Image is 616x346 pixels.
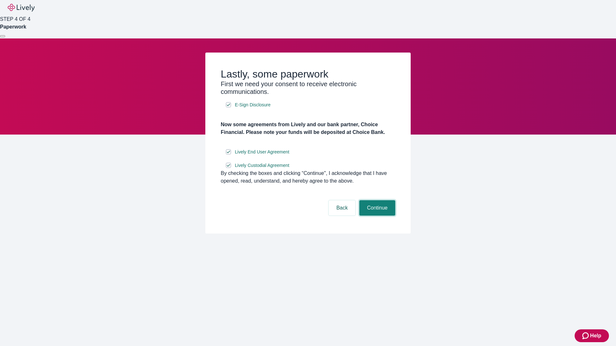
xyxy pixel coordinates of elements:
button: Zendesk support iconHelp [575,329,609,342]
span: Lively Custodial Agreement [235,162,289,169]
a: e-sign disclosure document [234,101,272,109]
a: e-sign disclosure document [234,148,291,156]
h4: Now some agreements from Lively and our bank partner, Choice Financial. Please note your funds wi... [221,121,395,136]
button: Continue [359,200,395,216]
span: Help [590,332,601,340]
svg: Zendesk support icon [582,332,590,340]
h2: Lastly, some paperwork [221,68,395,80]
a: e-sign disclosure document [234,161,291,169]
img: Lively [8,4,35,12]
button: Back [329,200,355,216]
h3: First we need your consent to receive electronic communications. [221,80,395,95]
div: By checking the boxes and clicking “Continue", I acknowledge that I have opened, read, understand... [221,169,395,185]
span: E-Sign Disclosure [235,102,270,108]
span: Lively End User Agreement [235,149,289,155]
